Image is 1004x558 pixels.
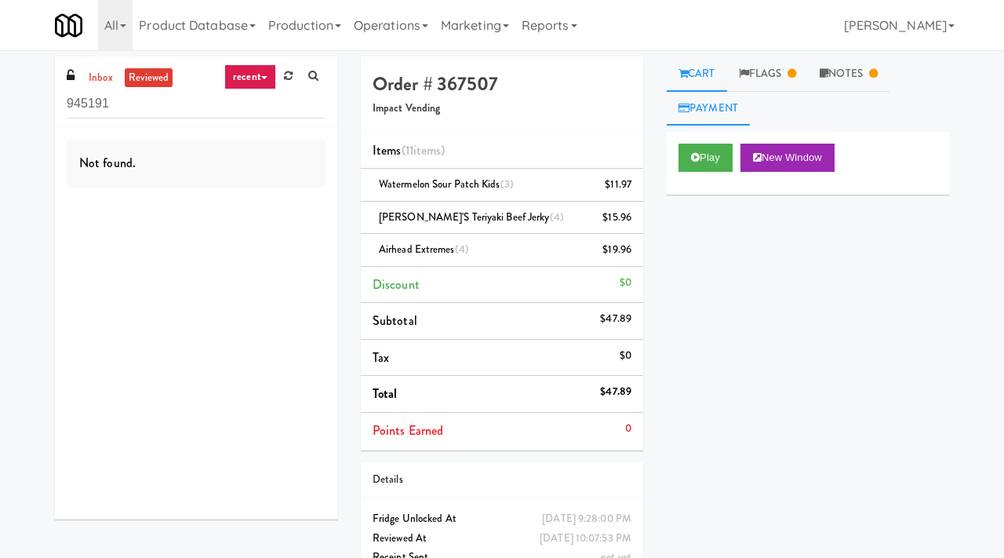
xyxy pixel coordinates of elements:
a: Notes [808,57,889,92]
div: 0 [625,419,631,439]
span: (3) [500,177,514,191]
div: $0 [620,346,631,366]
div: Details [373,470,631,490]
input: Search vision orders [67,89,326,119]
div: $47.89 [600,309,631,329]
span: Subtotal [373,312,417,330]
span: Total [373,385,398,403]
span: Items [373,141,445,159]
button: Play [678,144,733,172]
span: Points Earned [373,421,443,439]
div: [DATE] 9:28:00 PM [542,509,631,529]
a: recent [224,64,276,89]
div: $0 [620,273,631,293]
span: (4) [550,210,564,224]
span: Tax [373,348,389,367]
button: New Window [740,144,835,172]
span: (11 ) [402,141,446,159]
ng-pluralize: items [413,141,442,159]
div: $19.96 [602,240,631,260]
span: (4) [455,242,469,257]
span: [PERSON_NAME]'s Teriyaki Beef Jerky [379,210,564,224]
a: Flags [727,57,809,92]
h4: Order # 367507 [373,74,631,94]
div: $15.96 [602,208,631,228]
a: reviewed [125,68,173,88]
span: Discount [373,275,420,294]
span: Not found. [79,154,136,172]
img: Micromart [55,12,82,39]
span: Watermelon Sour Patch Kids [379,177,514,191]
div: Fridge Unlocked At [373,509,631,529]
a: inbox [85,68,117,88]
div: $47.89 [600,382,631,402]
a: Payment [667,91,750,126]
h5: Impact Vending [373,103,631,115]
div: [DATE] 10:07:53 PM [540,529,631,549]
div: Reviewed At [373,529,631,549]
div: $11.97 [605,175,631,195]
span: Airhead Extremes [379,242,469,257]
a: Cart [667,57,727,92]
